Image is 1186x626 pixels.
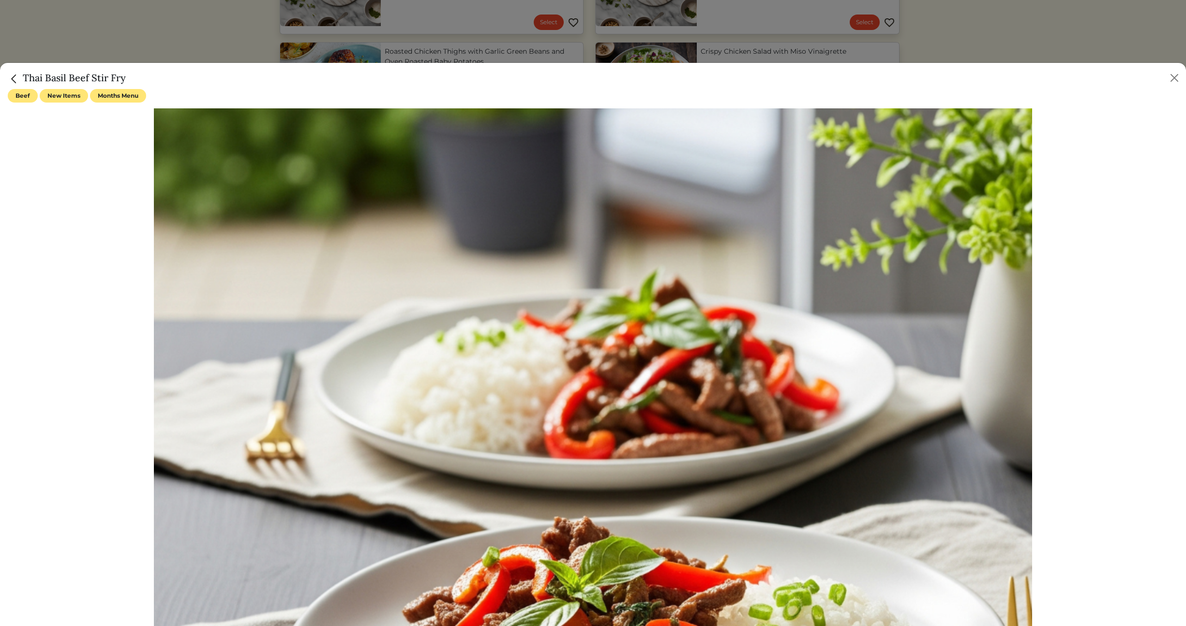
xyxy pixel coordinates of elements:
[1167,70,1182,86] button: Close
[8,89,38,103] span: Beef
[8,73,20,85] img: back_caret-0738dc900bf9763b5e5a40894073b948e17d9601fd527fca9689b06ce300169f.svg
[8,71,126,85] h5: Thai Basil Beef Stir Fry
[40,89,88,103] span: New Items
[90,89,146,103] span: Months Menu
[8,72,23,84] a: Close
